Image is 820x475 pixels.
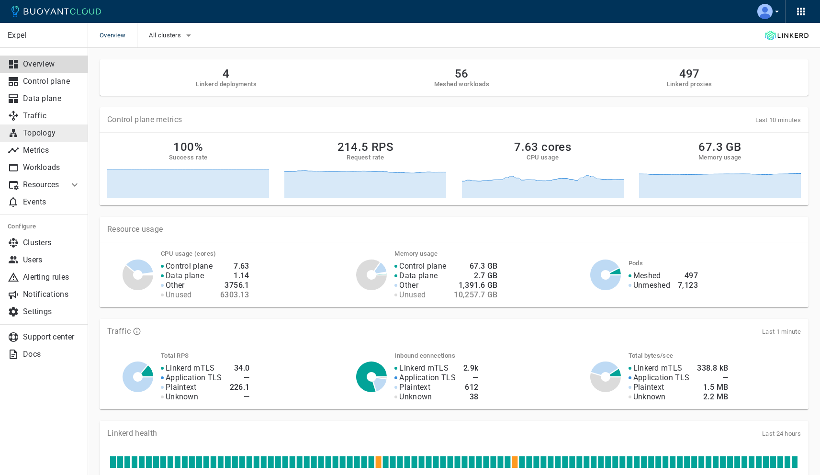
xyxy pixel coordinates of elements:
h4: 6303.13 [220,290,249,300]
h2: 7.63 cores [514,140,571,154]
p: Plaintext [633,383,664,392]
a: 67.3 GBMemory usage [639,140,801,198]
p: Settings [23,307,80,317]
p: Linkerd mTLS [399,363,449,373]
h4: 2.7 GB [454,271,497,281]
h4: 1.5 MB [697,383,728,392]
h4: 2.2 MB [697,392,728,402]
p: Control plane metrics [107,115,182,124]
h4: 34.0 [230,363,250,373]
p: Resources [23,180,61,190]
p: Control plane [399,261,446,271]
h4: 67.3 GB [454,261,497,271]
p: Events [23,197,80,207]
p: Linkerd mTLS [633,363,683,373]
svg: TLS data is compiled from traffic seen by Linkerd proxies. RPS and TCP bytes reflect both inbound... [133,327,141,336]
span: Overview [100,23,137,48]
h2: 4 [196,67,257,80]
p: Application TLS [399,373,456,383]
p: Clusters [23,238,80,248]
p: Topology [23,128,80,138]
h4: 226.1 [230,383,250,392]
p: Unknown [633,392,666,402]
span: Last 10 minutes [755,116,801,124]
h4: — [230,392,250,402]
p: Expel [8,31,80,40]
p: Unmeshed [633,281,670,290]
p: Traffic [107,327,131,336]
p: Application TLS [166,373,222,383]
p: Application TLS [633,373,690,383]
p: Data plane [166,271,204,281]
p: Users [23,255,80,265]
h4: — [697,373,728,383]
h4: 338.8 kB [697,363,728,373]
h4: 10,257.7 GB [454,290,497,300]
p: Unused [399,290,426,300]
p: Control plane [23,77,80,86]
p: Meshed [633,271,661,281]
p: Plaintext [399,383,430,392]
p: Linkerd health [107,429,157,438]
h2: 214.5 RPS [337,140,394,154]
button: All clusters [149,28,194,43]
p: Metrics [23,146,80,155]
p: Data plane [399,271,438,281]
p: Plaintext [166,383,197,392]
a: 214.5 RPSRequest rate [284,140,446,198]
h5: Meshed workloads [434,80,489,88]
p: Alerting rules [23,272,80,282]
p: Overview [23,59,80,69]
h5: Configure [8,223,80,230]
p: Unused [166,290,192,300]
h5: Request rate [347,154,384,161]
h4: 7,123 [678,281,698,290]
p: Linkerd mTLS [166,363,215,373]
p: Other [399,281,418,290]
span: All clusters [149,32,183,39]
h4: — [230,373,250,383]
p: Other [166,281,185,290]
h2: 56 [434,67,489,80]
h5: Memory usage [698,154,741,161]
p: Docs [23,350,80,359]
span: Last 24 hours [762,430,801,437]
p: Unknown [166,392,198,402]
a: 7.63 coresCPU usage [462,140,624,198]
a: 100%Success rate [107,140,269,198]
p: Notifications [23,290,80,299]
h4: 1.14 [220,271,249,281]
h5: CPU usage [527,154,559,161]
span: Last 1 minute [762,328,801,335]
h2: 497 [667,67,712,80]
p: Data plane [23,94,80,103]
h4: 2.9k [463,363,479,373]
p: Workloads [23,163,80,172]
h2: 67.3 GB [698,140,741,154]
h4: 612 [463,383,479,392]
h4: 497 [678,271,698,281]
h4: 1,391.6 GB [454,281,497,290]
p: Traffic [23,111,80,121]
h5: Linkerd proxies [667,80,712,88]
h2: 100% [173,140,203,154]
p: Unknown [399,392,432,402]
h4: 38 [463,392,479,402]
h4: — [463,373,479,383]
img: John Begeman [757,4,773,19]
p: Control plane [166,261,213,271]
h5: Linkerd deployments [196,80,257,88]
h4: 7.63 [220,261,249,271]
h4: 3756.1 [220,281,249,290]
h5: Success rate [169,154,208,161]
p: Resource usage [107,225,801,234]
p: Support center [23,332,80,342]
